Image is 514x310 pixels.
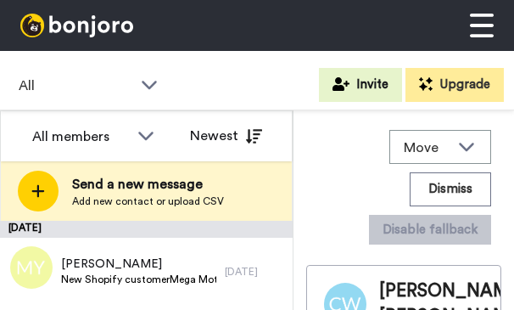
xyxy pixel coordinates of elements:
span: [PERSON_NAME] [61,256,216,273]
div: All members [32,127,129,147]
span: New Shopify customerMega Motion Bariatric MM-7305 Trio Tenacity Lift Chair - Java1100.00 [61,273,216,286]
img: my.png [10,246,53,289]
button: Newest [177,119,275,153]
span: Send a new message [72,174,224,194]
div: [DATE] [225,265,284,279]
span: Move [404,138,450,158]
button: Dismiss [410,172,491,206]
span: Add new contact or upload CSV [72,194,224,208]
img: bj-logo-header-white.svg [20,14,133,37]
button: Upgrade [405,68,504,102]
span: All [19,76,132,96]
img: menu-white.svg [470,14,494,37]
button: Invite [319,68,402,102]
button: Disable fallback [369,215,491,245]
